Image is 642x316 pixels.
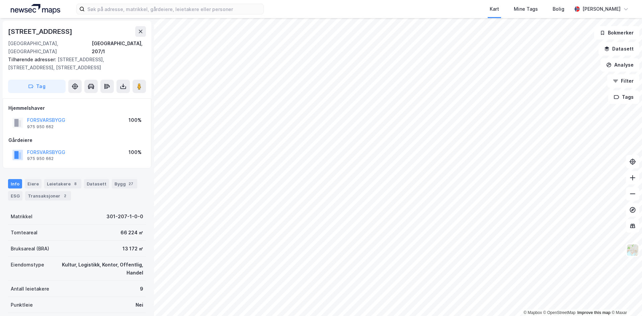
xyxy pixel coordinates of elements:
button: Tags [608,90,639,104]
button: Tag [8,80,66,93]
div: 301-207-1-0-0 [106,213,143,221]
div: 8 [72,180,79,187]
img: logo.a4113a55bc3d86da70a041830d287a7e.svg [11,4,60,14]
div: Leietakere [44,179,81,188]
div: Datasett [84,179,109,188]
div: 975 950 662 [27,156,54,161]
div: 66 224 ㎡ [121,229,143,237]
div: 2 [62,192,68,199]
div: Tomteareal [11,229,37,237]
div: [STREET_ADDRESS] [8,26,74,37]
div: [PERSON_NAME] [582,5,621,13]
div: Antall leietakere [11,285,49,293]
div: Hjemmelshaver [8,104,146,112]
div: Gårdeiere [8,136,146,144]
button: Filter [607,74,639,88]
button: Analyse [600,58,639,72]
div: Eiere [25,179,42,188]
div: Eiendomstype [11,261,44,269]
a: OpenStreetMap [543,310,576,315]
div: [STREET_ADDRESS], [STREET_ADDRESS], [STREET_ADDRESS] [8,56,141,72]
div: [GEOGRAPHIC_DATA], 207/1 [92,39,146,56]
div: 13 172 ㎡ [123,245,143,253]
input: Søk på adresse, matrikkel, gårdeiere, leietakere eller personer [85,4,263,14]
div: Info [8,179,22,188]
img: Z [626,244,639,256]
div: Mine Tags [514,5,538,13]
a: Improve this map [577,310,611,315]
div: Bolig [553,5,564,13]
div: Bygg [112,179,137,188]
div: Punktleie [11,301,33,309]
div: Matrikkel [11,213,32,221]
div: Transaksjoner [25,191,71,201]
div: [GEOGRAPHIC_DATA], [GEOGRAPHIC_DATA] [8,39,92,56]
div: Bruksareal (BRA) [11,245,49,253]
span: Tilhørende adresser: [8,57,58,62]
a: Mapbox [524,310,542,315]
div: 9 [140,285,143,293]
div: 100% [129,116,142,124]
div: Kultur, Logistikk, Kontor, Offentlig, Handel [52,261,143,277]
button: Datasett [598,42,639,56]
div: Kart [490,5,499,13]
div: Nei [136,301,143,309]
div: 27 [127,180,135,187]
div: 975 950 662 [27,124,54,130]
div: ESG [8,191,22,201]
button: Bokmerker [594,26,639,39]
div: 100% [129,148,142,156]
iframe: Chat Widget [609,284,642,316]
